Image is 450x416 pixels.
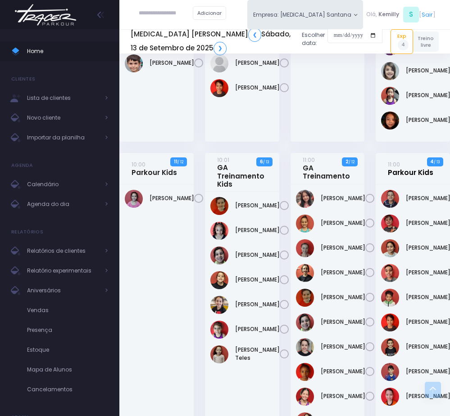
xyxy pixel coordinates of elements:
a: [PERSON_NAME] [321,244,365,252]
img: MILENA GERLIN DOS SANTOS [210,321,228,339]
span: Aniversários [27,285,99,296]
img: Helena Maschião Bizin [296,313,314,331]
a: [PERSON_NAME] [235,84,280,92]
img: Laís de Moraes Salgado [210,271,228,289]
span: Lista de clientes [27,92,99,104]
img: Elisa Miranda Diniz [381,239,399,257]
img: Sofia Rodrigues Gonçalves [381,112,399,130]
img: Rafael Fernandes de Oliveira [381,363,399,381]
small: 10:00 [132,161,145,168]
span: Relatórios de clientes [27,245,99,257]
img: Laura Varjão [296,363,314,381]
small: 11:00 [388,161,400,168]
a: [PERSON_NAME] [235,201,280,210]
small: 11:00 [303,156,315,164]
span: Cancelamentos [27,384,108,395]
a: [PERSON_NAME] [321,318,365,326]
small: / 13 [263,159,269,165]
span: Novo cliente [27,112,99,124]
img: Isabella Palma Reis [125,190,143,208]
img: Thomás Capovilla Rodrigues [125,54,143,72]
a: [PERSON_NAME] [235,226,280,234]
img: Felipe Soares Gomes Rodrigues [381,289,399,307]
a: 11:00GA Treinamento [303,156,350,180]
img: Felipe Ribeiro Pallares Chores [381,264,399,282]
a: [PERSON_NAME] [150,194,194,202]
img: Manuela Moretz Andrade [296,388,314,406]
a: Exp4 [391,29,413,54]
a: [PERSON_NAME] [235,59,280,67]
div: [ ] [363,5,439,24]
a: [PERSON_NAME] [235,251,280,259]
small: / 12 [349,159,355,165]
a: [PERSON_NAME] [321,367,365,376]
a: [PERSON_NAME] [321,392,365,400]
img: Giovana Simões [296,289,314,307]
a: [PERSON_NAME] [235,276,280,284]
small: 10:01 [217,156,229,164]
img: Serena Tseng [381,87,399,105]
a: [PERSON_NAME] [321,194,365,202]
img: Maria Vitória R Vieira [381,62,399,80]
span: Calendário [27,179,99,190]
a: [PERSON_NAME] Teles [235,346,280,362]
a: Adicionar [193,6,226,20]
span: Relatório experimentais [27,265,99,277]
strong: 6 [260,158,263,165]
h4: Agenda [11,157,33,174]
span: Importar da planilha [27,132,99,143]
img: Maya Froeder Teles [210,345,228,363]
img: Manuela Quintilio Gonçalves Silva [210,54,228,72]
strong: 2 [345,158,349,165]
span: Presença [27,324,108,336]
span: S [403,7,419,22]
a: Treino livre [413,31,439,52]
a: [PERSON_NAME] [321,268,365,277]
img: Laura Marques Collicchio [296,338,314,356]
img: Clara Venegas [296,239,314,257]
span: 4 [398,40,409,50]
h4: Clientes [11,70,35,88]
img: Maria Luísa Pazeti [210,79,228,97]
a: [PERSON_NAME] [321,219,365,227]
a: [PERSON_NAME] [321,343,365,351]
a: 10:00Parkour Kids [132,160,177,177]
h4: Relatórios [11,223,43,241]
small: / 12 [177,159,183,165]
a: Sair [422,10,433,19]
span: Vendas [27,304,108,316]
a: 10:01GA Treinamento Kids [217,156,264,188]
a: [PERSON_NAME] [235,325,280,333]
img: Evelyn Melazzo Bolzan [296,264,314,282]
a: 11:00Parkour Kids [388,160,433,177]
small: / 13 [434,159,440,165]
a: ❯ [214,42,227,55]
img: Maria Luísa Pazeti [381,313,399,331]
a: [PERSON_NAME] [150,59,194,67]
span: Olá, [366,10,377,18]
img: Ricardo Carvalho [381,388,399,406]
a: [PERSON_NAME] [321,293,365,301]
strong: 11 [174,158,177,165]
img: Helena Maschião Bizin [210,246,228,264]
img: Giovanna Almeida Lima [210,222,228,240]
img: Alice Fernandes de Oliveira Mendes [296,190,314,208]
span: Home [27,45,108,57]
a: [PERSON_NAME] [235,300,280,309]
img: Carolina hamze beydoun del pino [296,215,314,233]
img: Miguel Ferreira Gama [381,338,399,356]
span: Kemilly [378,10,399,18]
img: Giovana Simões [210,197,228,215]
span: Estoque [27,344,108,356]
img: Davi Ettore Giuliano [381,215,399,233]
span: Agenda do dia [27,198,99,210]
div: Escolher data: [131,25,382,58]
a: ❮ [248,28,261,41]
img: Artur Siqueira [381,190,399,208]
strong: 4 [430,158,434,165]
img: Lívia Fontoura Machado Liberal [210,296,228,314]
h5: [MEDICAL_DATA] [PERSON_NAME] Sábado, 13 de Setembro de 2025 [131,28,295,55]
span: Mapa de Alunos [27,364,108,376]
